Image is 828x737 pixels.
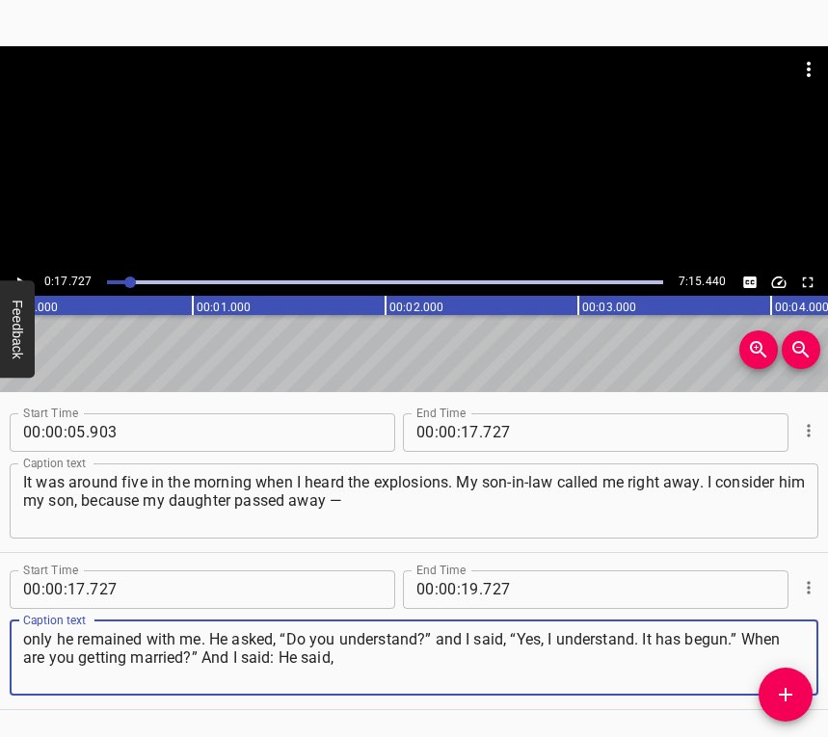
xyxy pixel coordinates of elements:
[582,301,636,314] text: 00:03.000
[64,413,67,452] span: :
[23,413,41,452] input: 00
[86,413,90,452] span: .
[679,275,726,288] span: 7:15.440
[737,270,762,295] button: Toggle captions
[23,630,805,685] textarea: only he remained with me. He asked, “Do you understand?” and I said, “Yes, I understand. It has b...
[389,301,443,314] text: 00:02.000
[483,413,659,452] input: 727
[483,570,659,609] input: 727
[44,275,92,288] span: 0:17.727
[439,570,457,609] input: 00
[796,575,821,600] button: Cue Options
[107,280,663,284] div: Play progress
[8,270,33,295] button: Play/Pause
[86,570,90,609] span: .
[782,330,820,369] button: Zoom Out
[739,330,778,369] button: Zoom In
[796,406,818,456] div: Cue Options
[416,570,435,609] input: 00
[45,413,64,452] input: 00
[67,570,86,609] input: 17
[64,570,67,609] span: :
[197,301,251,314] text: 00:01.000
[759,668,813,722] button: Add Cue
[416,413,435,452] input: 00
[41,570,45,609] span: :
[45,570,64,609] input: 00
[67,413,86,452] input: 05
[766,270,791,295] button: Change Playback Speed
[435,570,439,609] span: :
[479,570,483,609] span: .
[479,413,483,452] span: .
[90,413,266,452] input: 903
[41,413,45,452] span: :
[796,563,818,613] div: Cue Options
[461,570,479,609] input: 19
[457,570,461,609] span: :
[435,413,439,452] span: :
[90,570,266,609] input: 727
[439,413,457,452] input: 00
[796,418,821,443] button: Cue Options
[457,413,461,452] span: :
[795,270,820,295] button: Toggle fullscreen
[461,413,479,452] input: 17
[23,570,41,609] input: 00
[23,473,805,528] textarea: It was around five in the morning when I heard the explosions. My son-in-law called me right away...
